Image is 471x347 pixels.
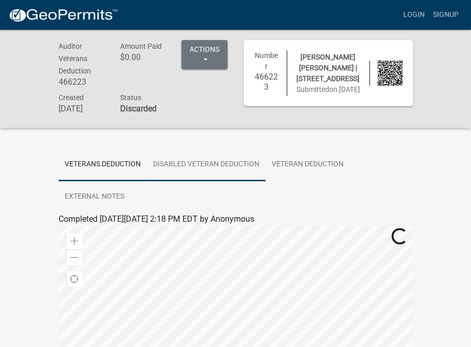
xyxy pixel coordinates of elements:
a: Login [399,5,429,25]
div: Zoom in [66,233,83,249]
span: Created [59,93,84,102]
h6: $0.00 [120,52,166,62]
span: Number [255,51,278,70]
span: Submitted on [DATE] [296,85,360,93]
a: Signup [429,5,463,25]
a: Veterans Deduction [59,148,147,181]
div: Find my location [66,271,83,287]
h6: 466223 [254,72,279,91]
a: Veteran Deduction [266,148,350,181]
span: Status [120,93,141,102]
a: Disabled Veteran Deduction [147,148,266,181]
h6: 466223 [59,77,105,87]
span: Amount Paid [120,42,161,50]
span: Completed [DATE][DATE] 2:18 PM EDT by Anonymous [59,214,254,224]
button: Actions [181,40,228,69]
h6: [DATE] [59,104,105,113]
div: Zoom out [66,249,83,266]
img: QR code [378,61,403,86]
span: [PERSON_NAME] [PERSON_NAME] | [STREET_ADDRESS] [296,53,360,83]
span: Auditor Veterans Deduction [59,42,91,75]
strong: Discarded [120,104,156,113]
a: External Notes [59,181,130,214]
